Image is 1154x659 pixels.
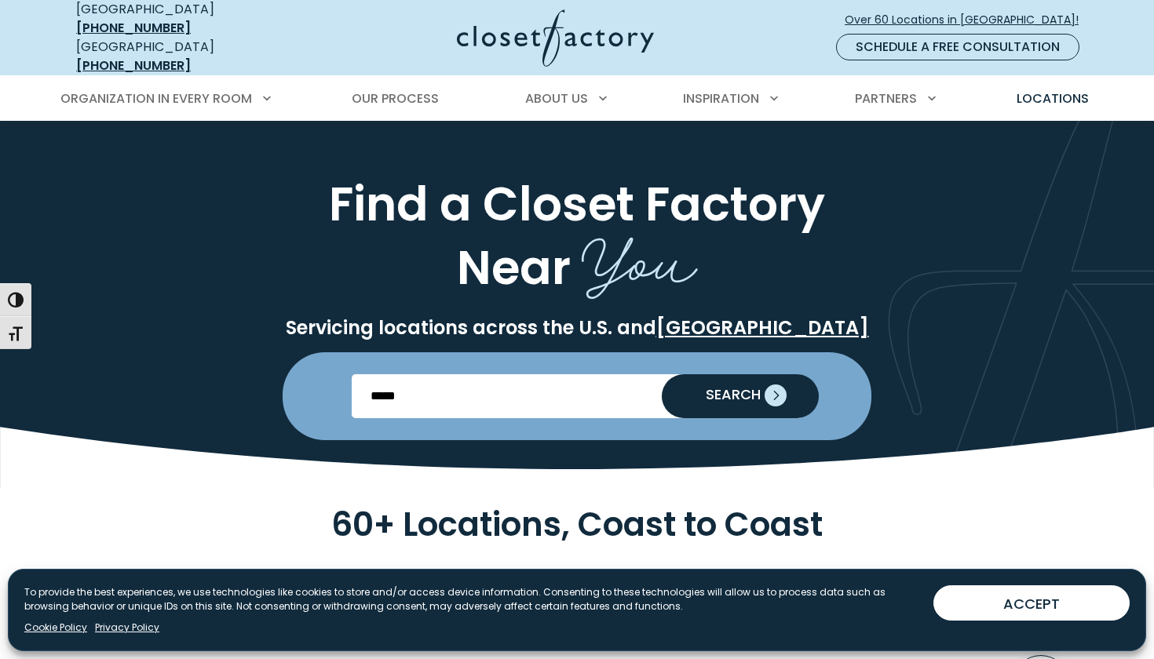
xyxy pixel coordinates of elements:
[76,56,191,75] a: [PHONE_NUMBER]
[329,171,825,237] span: Find a Closet Factory
[95,621,159,635] a: Privacy Policy
[933,585,1130,621] button: ACCEPT
[457,9,654,67] img: Closet Factory Logo
[73,566,1081,606] p: Each of our locations shines with a local touch of the communities it serves, backed by the exten...
[352,89,439,107] span: Our Process
[49,77,1105,121] nav: Primary Menu
[352,374,803,418] input: Enter Postal Code
[76,19,191,37] a: [PHONE_NUMBER]
[457,235,571,300] span: Near
[836,34,1079,60] a: Schedule a Free Consultation
[1017,89,1089,107] span: Locations
[845,12,1091,28] span: Over 60 Locations in [GEOGRAPHIC_DATA]!
[24,585,921,613] p: To provide the best experiences, we use technologies like cookies to store and/or access device i...
[24,621,87,635] a: Cookie Policy
[582,207,698,304] span: You
[693,388,761,402] span: SEARCH
[73,316,1081,340] p: Servicing locations across the U.S. and
[60,89,252,107] span: Organization in Every Room
[525,89,588,107] span: About Us
[662,374,819,418] button: Search our Nationwide Locations
[331,501,823,548] span: 60+ Locations, Coast to Coast
[855,89,917,107] span: Partners
[656,315,869,340] a: [GEOGRAPHIC_DATA]
[76,38,304,75] div: [GEOGRAPHIC_DATA]
[683,89,759,107] span: Inspiration
[844,6,1092,34] a: Over 60 Locations in [GEOGRAPHIC_DATA]!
